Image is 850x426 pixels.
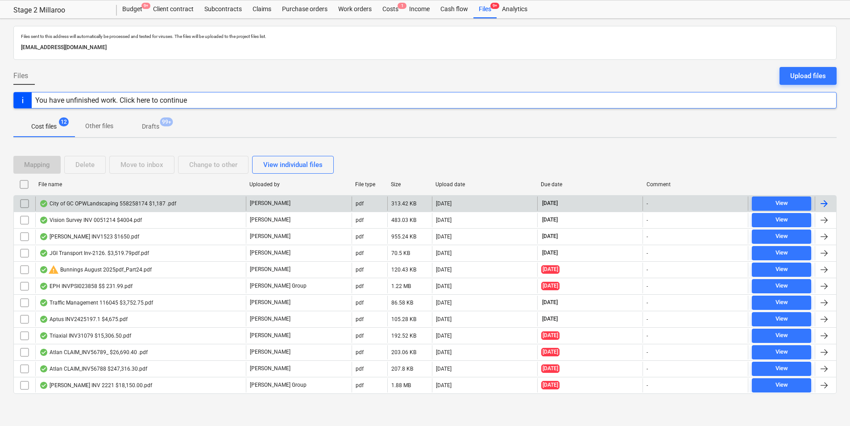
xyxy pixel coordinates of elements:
span: [DATE] [541,364,560,373]
p: [PERSON_NAME] [250,216,290,224]
div: [PERSON_NAME] INV 2221 $18,150.00.pdf [39,382,152,389]
div: View [775,380,788,390]
div: OCR finished [39,200,48,207]
button: View [752,296,811,310]
button: View [752,312,811,326]
div: OCR finished [39,332,48,339]
div: Uploaded by [249,181,348,188]
a: Subcontracts [199,0,247,18]
button: View [752,230,811,244]
div: View individual files [263,159,323,171]
p: [PERSON_NAME] [250,299,290,306]
div: View [775,330,788,341]
div: Traffic Management 116045 $3,752.75.pdf [39,299,153,306]
div: City of GC OPWLandscaping 558258174 $1,187 .pdf [39,200,176,207]
p: [PERSON_NAME] [250,332,290,339]
p: Cost files [31,122,57,131]
span: [DATE] [541,315,559,323]
a: Work orders [333,0,377,18]
span: 99+ [160,117,173,126]
div: [DATE] [436,366,452,372]
div: pdf [356,283,364,289]
div: 1.88 MB [391,382,411,388]
div: JGI Transport Inv-2126. $3,519.79pdf.pdf [39,250,149,257]
div: Purchase orders [277,0,333,18]
div: View [775,297,788,308]
div: pdf [356,333,364,339]
span: [DATE] [541,299,559,306]
div: [DATE] [436,250,452,256]
div: OCR finished [39,233,48,240]
span: warning [48,264,59,275]
a: Claims [247,0,277,18]
button: View [752,362,811,376]
span: [DATE] [541,216,559,224]
div: 105.28 KB [391,316,416,322]
a: Costs1 [377,0,404,18]
div: Income [404,0,435,18]
div: - [647,234,648,240]
div: Aptus INV2425197.1 $4,675.pdf [39,316,128,323]
div: 120.43 KB [391,267,416,273]
a: Analytics [497,0,533,18]
div: OCR finished [39,349,48,356]
div: pdf [356,316,364,322]
div: 192.52 KB [391,333,416,339]
div: 203.06 KB [391,349,416,355]
div: pdf [356,200,364,207]
div: [DATE] [436,283,452,289]
div: [DATE] [436,333,452,339]
div: Atlan CLAIM_INV56789_ $26,690.40 .pdf [39,349,148,356]
div: [DATE] [436,300,452,306]
div: OCR finished [39,316,48,323]
div: 86.58 KB [391,300,413,306]
a: Budget9+ [117,0,148,18]
span: Files [13,71,28,81]
div: You have unfinished work. Click here to continue [35,96,187,104]
div: Budget [117,0,148,18]
div: View [775,363,788,374]
div: OCR finished [39,299,48,306]
div: File type [355,181,384,188]
div: [DATE] [436,349,452,355]
div: OCR finished [39,266,48,273]
div: Vision Survey INV 0051214 $4004.pdf [39,217,142,224]
div: pdf [356,217,364,223]
div: pdf [356,300,364,306]
div: OCR finished [39,217,48,224]
a: Client contract [148,0,199,18]
a: Files9+ [473,0,497,18]
span: [DATE] [541,249,559,257]
div: [DATE] [436,316,452,322]
div: pdf [356,349,364,355]
div: - [647,250,648,256]
div: 207.8 KB [391,366,413,372]
div: - [647,316,648,322]
div: Files [473,0,497,18]
p: [PERSON_NAME] [250,365,290,372]
div: 483.03 KB [391,217,416,223]
div: 313.42 KB [391,200,416,207]
button: View [752,263,811,277]
span: 9+ [141,3,150,9]
span: 9+ [490,3,499,9]
div: 1.22 MB [391,283,411,289]
span: [DATE] [541,200,559,207]
button: View [752,378,811,393]
div: [DATE] [436,267,452,273]
button: View [752,213,811,227]
div: EPH INVPSI023858 $$ 231.99.pdf [39,283,133,290]
p: [PERSON_NAME] [250,249,290,257]
div: - [647,300,648,306]
p: [PERSON_NAME] [250,266,290,273]
div: Stage 2 Millaroo [13,6,106,15]
div: OCR finished [39,283,48,290]
div: - [647,267,648,273]
p: Drafts [142,122,159,131]
div: - [647,283,648,289]
div: - [647,333,648,339]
